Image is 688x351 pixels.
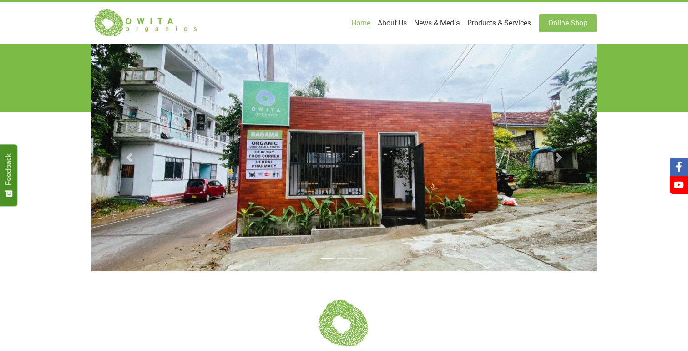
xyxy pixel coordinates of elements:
a: Home [348,14,374,32]
a: About Us [374,14,410,32]
a: News & Media [410,14,464,32]
span: Feedback [5,153,13,185]
a: Products & Services [464,14,535,32]
a: Online Shop [539,14,597,32]
img: Owita Organics Logo [91,8,201,38]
